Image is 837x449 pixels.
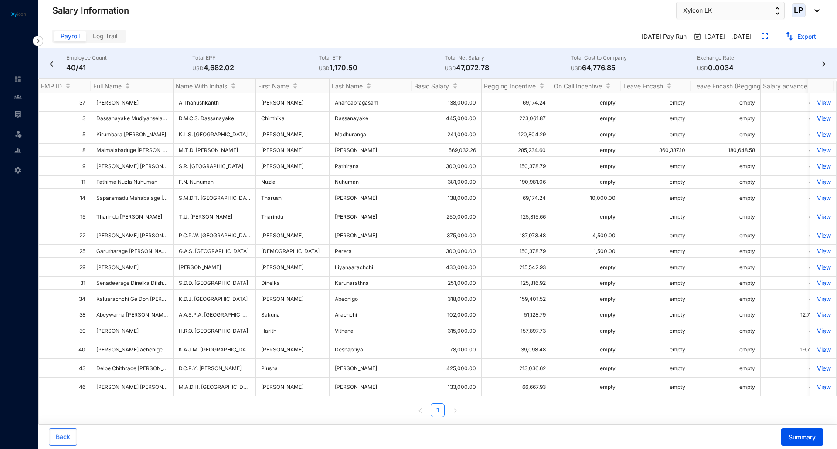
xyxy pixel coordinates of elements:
[697,62,823,73] p: 0.0034
[551,340,621,359] td: empty
[761,144,830,157] td: empty
[14,129,23,138] img: leave-unselected.2934df6273408c3f84d9.svg
[39,144,91,157] td: 8
[96,296,236,302] span: Kaluarachchi Ge Don [PERSON_NAME] [PERSON_NAME]
[39,226,91,245] td: 22
[621,157,691,176] td: empty
[330,176,412,189] td: Nuhuman
[418,408,423,413] span: left
[551,157,621,176] td: empty
[816,295,831,303] p: View
[816,263,831,271] a: View
[761,157,830,176] td: empty
[761,308,830,321] td: 12,750.00
[482,340,551,359] td: 39,098.48
[96,327,139,334] span: [PERSON_NAME]
[691,207,761,226] td: empty
[330,359,412,378] td: [PERSON_NAME]
[621,207,691,226] td: empty
[482,93,551,112] td: 69,174.24
[412,79,482,93] th: Basic Salary
[691,125,761,144] td: empty
[691,79,761,93] th: Leave Encash (Pegging Amount)
[7,105,28,123] li: Payroll
[551,176,621,189] td: empty
[192,54,318,62] p: Total EPF
[256,321,330,340] td: Harith
[14,166,22,174] img: settings-unselected.1febfda315e6e19643a1.svg
[256,340,330,359] td: [PERSON_NAME]
[192,64,204,73] p: USD
[551,112,621,125] td: empty
[797,33,816,40] a: Export
[482,125,551,144] td: 120,804.29
[93,32,117,40] span: Log Trail
[39,79,91,93] th: EMP ID
[258,82,289,90] span: First Name
[412,112,482,125] td: 445,000.00
[762,33,768,39] img: expand.44ba77930b780aef2317a7ddddf64422.svg
[816,327,831,334] a: View
[91,79,174,93] th: Full Name
[697,64,708,73] p: USD
[816,346,831,353] p: View
[816,311,831,318] p: View
[96,248,171,254] span: Garutharage [PERSON_NAME]
[176,82,227,90] span: Name With Initials
[412,340,482,359] td: 78,000.00
[761,290,830,308] td: empty
[39,176,91,189] td: 11
[256,277,330,290] td: Dinelka
[256,176,330,189] td: Nuzla
[816,115,831,122] a: View
[816,279,831,287] p: View
[93,82,122,90] span: Full Name
[621,79,691,93] th: Leave Encash
[816,213,831,220] a: View
[551,207,621,226] td: empty
[9,10,28,18] img: logo
[816,178,831,186] a: View
[96,213,162,220] span: Tharindu [PERSON_NAME]
[256,125,330,144] td: [PERSON_NAME]
[39,290,91,308] td: 34
[482,321,551,340] td: 157,897.73
[761,359,830,378] td: empty
[330,157,412,176] td: Pathirana
[256,207,330,226] td: Tharindu
[330,226,412,245] td: [PERSON_NAME]
[482,359,551,378] td: 213,036.62
[256,308,330,321] td: Sakuna
[319,64,330,73] p: USD
[761,340,830,359] td: 19,750.00
[691,308,761,321] td: empty
[691,245,761,258] td: empty
[761,112,830,125] td: empty
[816,162,831,170] p: View
[96,179,157,185] span: Fathima Nuzla Nuhuman
[319,62,445,73] p: 1,170.50
[816,383,831,391] p: View
[330,290,412,308] td: Abednigo
[412,290,482,308] td: 318,000.00
[330,112,412,125] td: Dassanayake
[785,32,794,41] img: export.331d0dd4d426c9acf19646af862b8729.svg
[693,82,787,90] span: Leave Encash (Pegging Amount)
[621,290,691,308] td: empty
[174,340,256,359] td: K.A.J.M. [GEOGRAPHIC_DATA]
[551,245,621,258] td: 1,500.00
[621,277,691,290] td: empty
[691,112,761,125] td: empty
[482,245,551,258] td: 150,378.79
[482,176,551,189] td: 190,981.06
[7,88,28,105] li: Contacts
[551,277,621,290] td: empty
[482,207,551,226] td: 125,315.66
[39,359,91,378] td: 43
[816,194,831,202] p: View
[431,403,445,417] li: 1
[816,146,831,154] a: View
[691,290,761,308] td: empty
[56,432,70,441] span: Back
